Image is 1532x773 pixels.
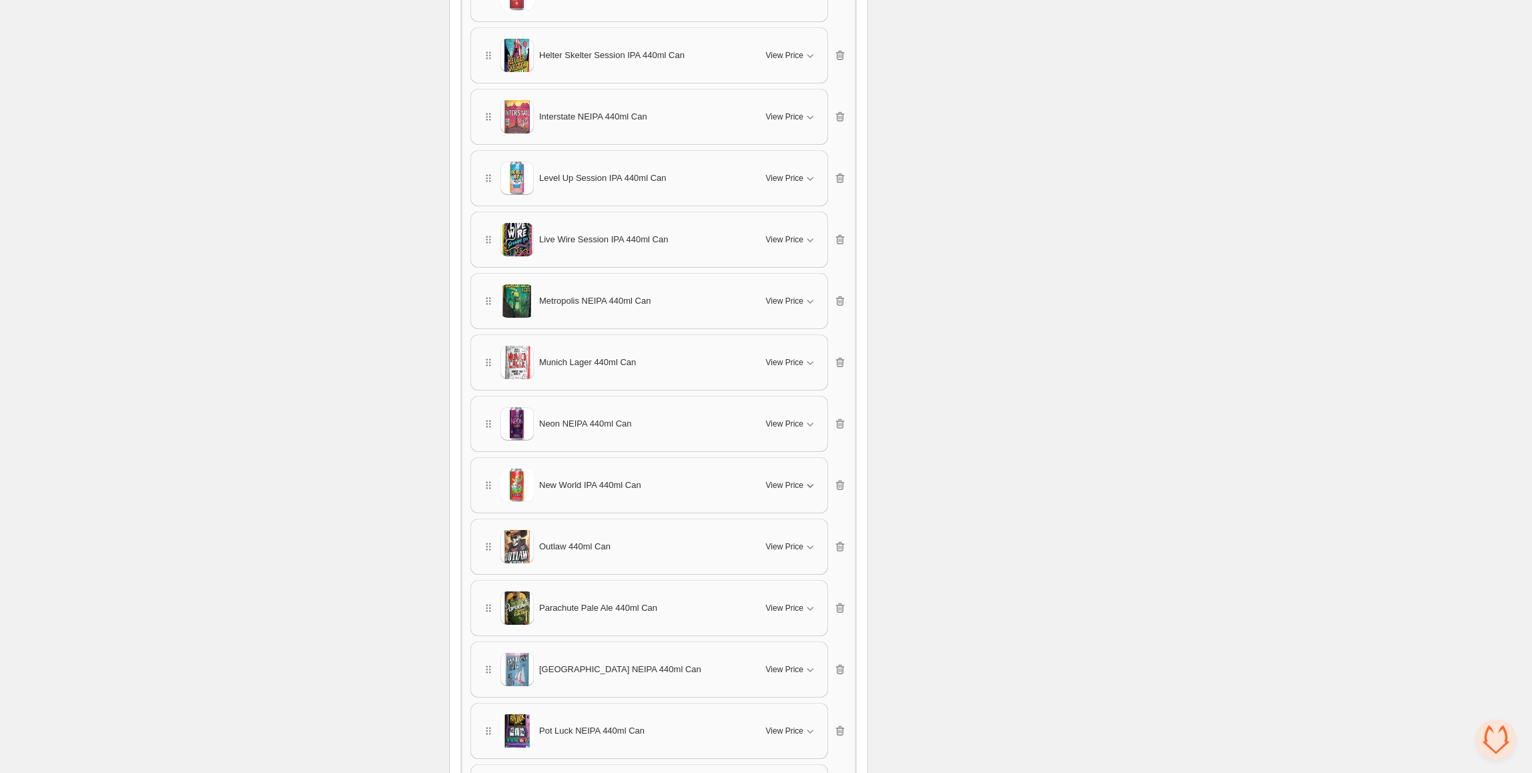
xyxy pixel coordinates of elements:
span: Parachute Pale Ale 440ml Can [539,601,657,615]
button: View Price [758,413,825,435]
span: View Price [766,664,803,675]
div: Open chat [1476,720,1516,760]
span: Outlaw 440ml Can [539,540,611,553]
span: View Price [766,419,803,429]
img: Level Up Session IPA 440ml Can [500,158,534,198]
img: Helter Skelter Session IPA 440ml Can [500,20,534,90]
img: Neon NEIPA 440ml Can [500,404,534,443]
span: View Price [766,726,803,736]
img: New World IPA 440ml Can [500,465,534,505]
button: View Price [758,290,825,312]
button: View Price [758,229,825,250]
span: Level Up Session IPA 440ml Can [539,172,667,185]
span: View Price [766,480,803,491]
span: View Price [766,50,803,61]
span: Pot Luck NEIPA 440ml Can [539,724,645,738]
button: View Price [758,45,825,66]
img: Portland NEIPA 440ml Can [500,639,534,700]
span: Helter Skelter Session IPA 440ml Can [539,49,685,62]
span: Interstate NEIPA 440ml Can [539,110,647,123]
img: Parachute Pale Ale 440ml Can [500,573,534,643]
span: View Price [766,296,803,306]
span: View Price [766,111,803,122]
span: Neon NEIPA 440ml Can [539,417,632,431]
span: View Price [766,173,803,184]
span: View Price [766,234,803,245]
button: View Price [758,475,825,496]
span: View Price [766,357,803,368]
img: Munich Lager 440ml Can [500,327,534,397]
img: Live Wire Session IPA 440ml Can [500,198,534,282]
button: View Price [758,168,825,189]
button: View Price [758,536,825,557]
button: View Price [758,352,825,373]
span: New World IPA 440ml Can [539,479,641,492]
img: Interstate NEIPA 440ml Can [500,81,534,152]
img: Metropolis NEIPA 440ml Can [500,261,534,340]
span: [GEOGRAPHIC_DATA] NEIPA 440ml Can [539,663,701,676]
button: View Price [758,659,825,680]
button: View Price [758,597,825,619]
img: Pot Luck NEIPA 440ml Can [500,696,534,766]
img: Outlaw 440ml Can [500,511,534,581]
span: Metropolis NEIPA 440ml Can [539,294,651,308]
button: View Price [758,106,825,127]
span: View Price [766,603,803,613]
button: View Price [758,720,825,742]
span: Munich Lager 440ml Can [539,356,636,369]
span: Live Wire Session IPA 440ml Can [539,233,668,246]
span: View Price [766,541,803,552]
